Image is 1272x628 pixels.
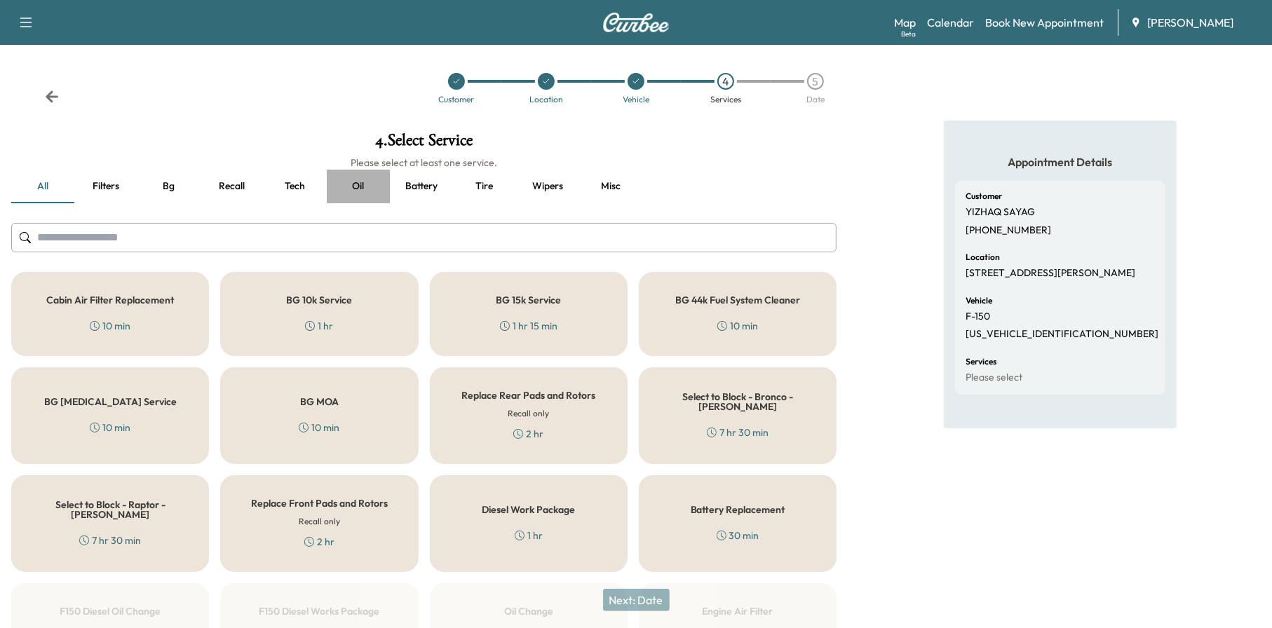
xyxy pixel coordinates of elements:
h5: BG 44k Fuel System Cleaner [675,295,800,305]
button: Filters [74,170,137,203]
h1: 4 . Select Service [11,132,837,156]
h6: Please select at least one service. [11,156,837,170]
p: Please select [966,371,1023,384]
img: Curbee Logo [602,13,670,32]
h5: Battery Replacement [691,505,785,514]
span: [PERSON_NAME] [1147,14,1233,31]
h5: Diesel Work Package [482,505,575,514]
div: 4 [717,73,734,90]
button: Recall [201,170,264,203]
div: Date [806,95,825,104]
div: 10 min [90,319,130,333]
button: Tire [453,170,516,203]
div: 30 min [717,528,759,542]
div: 1 hr [305,319,333,333]
h6: Location [966,253,1001,261]
div: Vehicle [623,95,649,104]
h5: BG [MEDICAL_DATA] Service [44,397,177,407]
h5: BG 10k Service [286,295,352,305]
button: Oil [327,170,390,203]
div: 10 min [90,421,130,435]
div: 10 min [299,421,339,435]
h6: Recall only [508,407,549,420]
h5: Select to Block - Bronco - [PERSON_NAME] [662,392,813,411]
h5: Replace Rear Pads and Rotors [461,390,595,400]
button: Tech [264,170,327,203]
div: 2 hr [513,427,543,441]
p: [STREET_ADDRESS][PERSON_NAME] [966,267,1136,280]
button: Wipers [516,170,579,203]
div: 1 hr [515,528,543,542]
p: [US_VEHICLE_IDENTIFICATION_NUMBER] [966,328,1159,341]
p: F-150 [966,310,991,323]
div: Services [710,95,741,104]
h5: Replace Front Pads and Rotors [251,498,388,508]
p: YIZHAQ SAYAG [966,206,1036,219]
h6: Customer [966,192,1003,200]
a: MapBeta [894,14,916,31]
h6: Services [966,357,997,366]
h6: Recall only [299,515,340,528]
h6: Vehicle [966,296,993,305]
div: 5 [807,73,824,90]
div: 2 hr [304,535,334,549]
h5: BG MOA [300,397,339,407]
h5: Select to Block - Raptor - [PERSON_NAME] [34,500,186,519]
div: Back [45,90,59,104]
button: all [11,170,74,203]
a: Book New Appointment [985,14,1104,31]
h5: BG 15k Service [496,295,561,305]
h5: Appointment Details [955,154,1165,170]
div: 10 min [717,319,758,333]
p: [PHONE_NUMBER] [966,224,1052,237]
div: 7 hr 30 min [707,425,769,439]
div: Customer [439,95,475,104]
button: Misc [579,170,642,203]
div: Location [529,95,563,104]
h5: Cabin Air Filter Replacement [46,295,174,305]
div: 1 hr 15 min [500,319,557,333]
a: Calendar [927,14,974,31]
div: basic tabs example [11,170,837,203]
div: 7 hr 30 min [79,533,141,547]
div: Beta [901,29,916,39]
button: Bg [137,170,201,203]
button: Battery [390,170,453,203]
